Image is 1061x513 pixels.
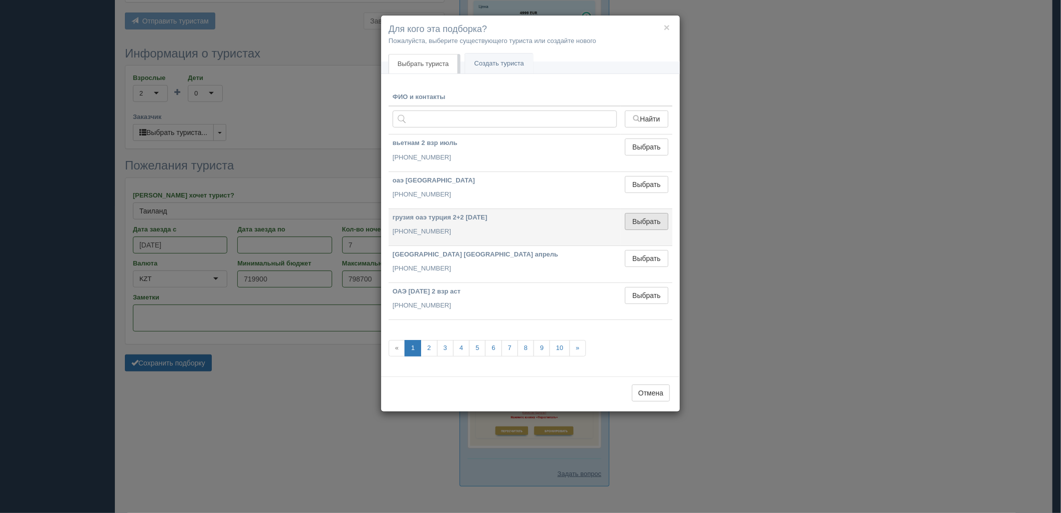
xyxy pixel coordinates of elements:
a: 8 [518,340,534,356]
b: ОАЭ [DATE] 2 взр аст [393,287,461,295]
th: ФИО и контакты [389,88,621,106]
a: 5 [469,340,486,356]
button: Найти [625,110,668,127]
a: 6 [485,340,502,356]
button: Выбрать [625,138,668,155]
a: Создать туриста [465,53,533,74]
b: оаэ [GEOGRAPHIC_DATA] [393,176,475,184]
a: 3 [437,340,454,356]
a: 10 [549,340,569,356]
a: 4 [453,340,470,356]
a: 9 [533,340,550,356]
p: [PHONE_NUMBER] [393,301,617,310]
a: 7 [502,340,518,356]
a: 2 [421,340,437,356]
input: Поиск по ФИО, паспорту или контактам [393,110,617,127]
p: Пожалуйста, выберите существующего туриста или создайте нового [389,36,672,45]
button: Выбрать [625,287,668,304]
p: [PHONE_NUMBER] [393,190,617,199]
button: Выбрать [625,176,668,193]
a: Выбрать туриста [389,54,458,74]
p: [PHONE_NUMBER] [393,227,617,236]
p: [PHONE_NUMBER] [393,264,617,273]
h4: Для кого эта подборка? [389,23,672,36]
b: [GEOGRAPHIC_DATA] [GEOGRAPHIC_DATA] апрель [393,250,558,258]
b: вьетнам 2 взр июль [393,139,458,146]
a: » [569,340,586,356]
p: [PHONE_NUMBER] [393,153,617,162]
span: « [389,340,405,356]
button: × [664,22,670,32]
b: грузия оаэ турция 2+2 [DATE] [393,213,487,221]
a: 1 [405,340,421,356]
button: Выбрать [625,250,668,267]
button: Отмена [632,384,670,401]
button: Выбрать [625,213,668,230]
